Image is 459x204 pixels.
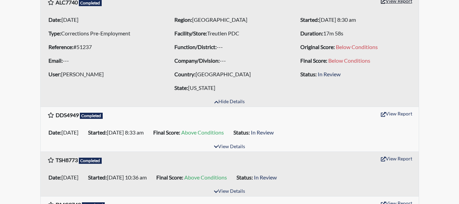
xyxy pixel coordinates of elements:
li: [DATE] 8:33 am [85,127,150,138]
b: Status: [233,129,250,136]
b: Duration: [300,30,323,36]
b: Status: [236,174,253,181]
li: --- [172,55,287,66]
button: View Report [378,108,415,119]
b: Started: [300,16,319,23]
b: Final Score: [300,57,327,64]
button: View Report [378,153,415,164]
b: Region: [174,16,192,23]
span: Below Conditions [336,44,378,50]
li: --- [46,55,161,66]
li: Treutlen PDC [172,28,287,39]
li: [DATE] [46,127,85,138]
li: [DATE] 10:36 am [85,172,154,183]
b: Started: [88,174,107,181]
span: Below Conditions [328,57,370,64]
b: User: [48,71,61,77]
span: Above Conditions [181,129,224,136]
b: Date: [48,16,61,23]
button: Hide Details [211,97,248,107]
span: In Review [251,129,274,136]
li: --- [172,42,287,52]
li: [GEOGRAPHIC_DATA] [172,14,287,25]
b: Email: [48,57,63,64]
b: Date: [48,129,61,136]
li: [DATE] 8:30 am [298,14,413,25]
b: Date: [48,174,61,181]
b: State: [174,84,188,91]
button: View Details [211,187,248,196]
b: DDS4949 [56,112,79,118]
b: Type: [48,30,61,36]
button: View Details [211,142,248,152]
span: Completed [80,113,103,119]
b: Country: [174,71,196,77]
li: 17m 58s [298,28,413,39]
b: Final Score: [153,129,180,136]
span: In Review [254,174,277,181]
span: Above Conditions [184,174,227,181]
b: Reference: [48,44,73,50]
li: [PERSON_NAME] [46,69,161,80]
b: TSH8773 [56,157,78,163]
li: [DATE] [46,14,161,25]
li: [DATE] [46,172,85,183]
span: In Review [318,71,341,77]
li: Corrections Pre-Employment [46,28,161,39]
b: Function/District: [174,44,217,50]
li: #51237 [46,42,161,52]
li: [GEOGRAPHIC_DATA] [172,69,287,80]
b: Facility/Store: [174,30,207,36]
b: Status: [300,71,317,77]
b: Company/Division: [174,57,220,64]
li: [US_STATE] [172,82,287,93]
b: Started: [88,129,107,136]
b: Original Score: [300,44,335,50]
b: Final Score: [156,174,183,181]
span: Completed [79,158,102,164]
